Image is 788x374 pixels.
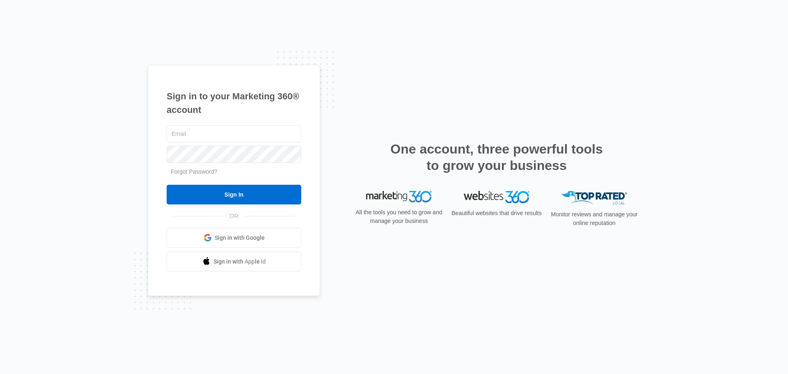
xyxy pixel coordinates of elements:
[167,228,301,248] a: Sign in with Google
[224,212,244,220] span: OR
[213,257,266,266] span: Sign in with Apple Id
[167,185,301,204] input: Sign In
[167,89,301,117] h1: Sign in to your Marketing 360® account
[548,210,640,227] p: Monitor reviews and manage your online reputation
[215,234,265,242] span: Sign in with Google
[167,252,301,271] a: Sign in with Apple Id
[171,168,218,175] a: Forgot Password?
[561,191,627,204] img: Top Rated Local
[167,125,301,142] input: Email
[388,141,605,174] h2: One account, three powerful tools to grow your business
[366,191,432,202] img: Marketing 360
[464,191,529,203] img: Websites 360
[451,209,543,218] p: Beautiful websites that drive results
[353,208,445,225] p: All the tools you need to grow and manage your business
